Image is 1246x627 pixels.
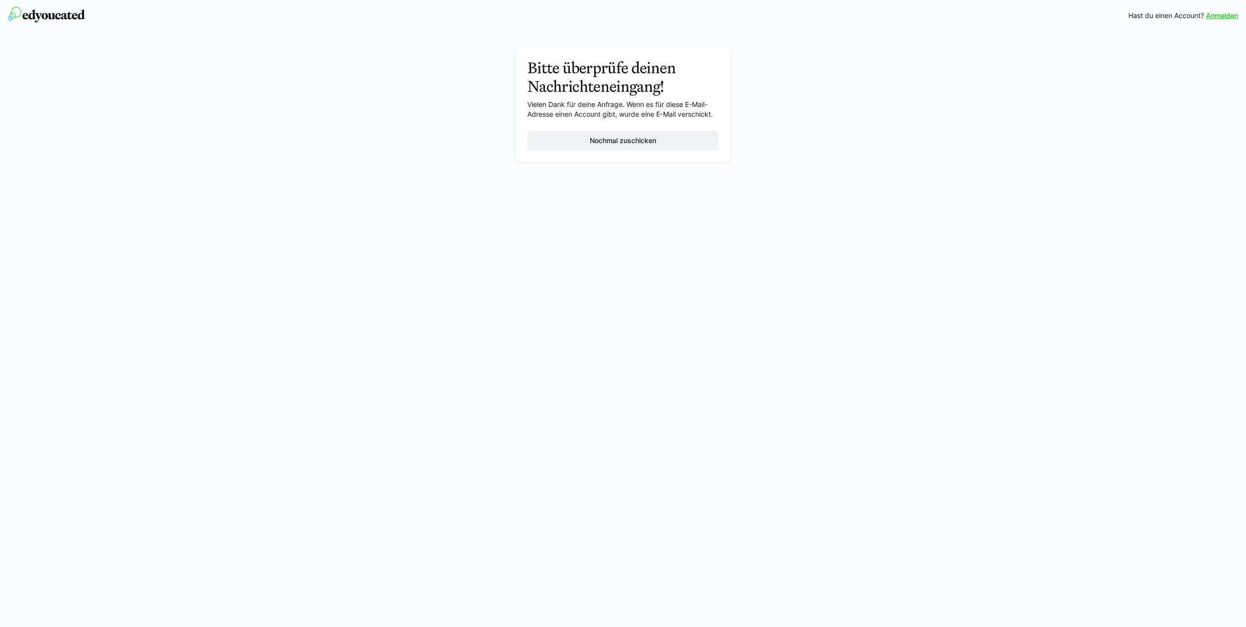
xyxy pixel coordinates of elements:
a: Anmelden [1206,11,1238,21]
button: Nochmal zuschicken [527,131,719,150]
p: Vielen Dank für deine Anfrage. Wenn es für diese E-Mail-Adresse einen Account gibt, wurde eine E-... [527,100,719,119]
img: edyoucated [8,7,85,22]
span: Hast du einen Account? [1128,11,1204,21]
span: Nochmal zuschicken [588,136,658,146]
h3: Bitte überprüfe deinen Nachrichteneingang! [527,59,719,96]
